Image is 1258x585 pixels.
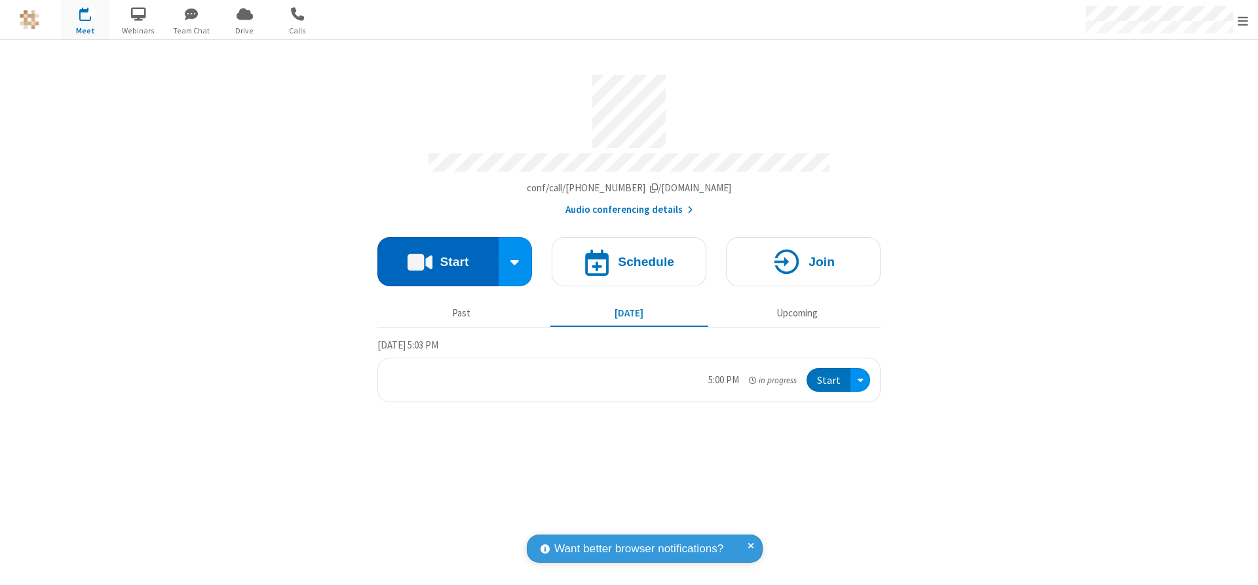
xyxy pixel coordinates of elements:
[809,255,835,268] h4: Join
[377,339,438,351] span: [DATE] 5:03 PM
[20,10,39,29] img: QA Selenium DO NOT DELETE OR CHANGE
[618,255,674,268] h4: Schedule
[1225,551,1248,576] iframe: Chat
[708,373,739,388] div: 5:00 PM
[440,255,468,268] h4: Start
[377,65,881,217] section: Account details
[807,368,850,392] button: Start
[554,540,723,557] span: Want better browser notifications?
[114,25,163,37] span: Webinars
[749,374,797,387] em: in progress
[565,202,693,217] button: Audio conferencing details
[499,237,533,286] div: Start conference options
[527,181,732,196] button: Copy my meeting room linkCopy my meeting room link
[726,237,881,286] button: Join
[527,181,732,194] span: Copy my meeting room link
[552,237,706,286] button: Schedule
[273,25,322,37] span: Calls
[88,7,97,17] div: 1
[850,368,870,392] div: Open menu
[377,337,881,403] section: Today's Meetings
[383,301,541,326] button: Past
[167,25,216,37] span: Team Chat
[377,237,499,286] button: Start
[718,301,876,326] button: Upcoming
[61,25,110,37] span: Meet
[550,301,708,326] button: [DATE]
[220,25,269,37] span: Drive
